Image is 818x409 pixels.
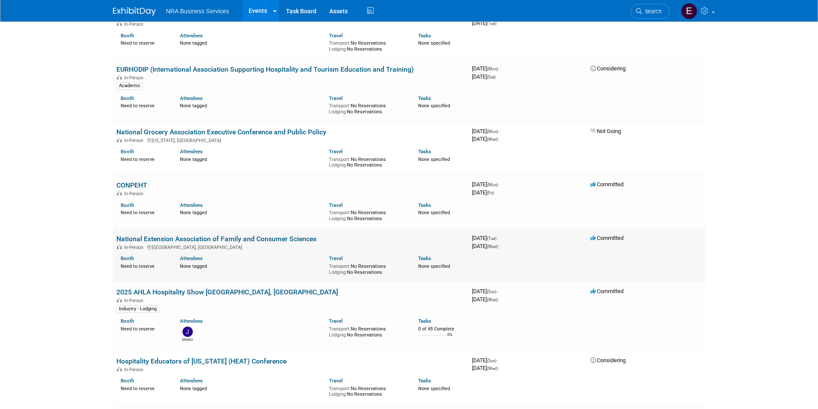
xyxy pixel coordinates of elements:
[329,378,343,384] a: Travel
[487,137,498,142] span: (Wed)
[180,384,322,392] div: None tagged
[116,181,147,189] a: CONPEHT
[124,138,146,143] span: In-Person
[116,305,159,313] div: Industry - Lodging
[117,191,122,195] img: In-Person Event
[180,33,203,39] a: Attendees
[487,236,496,241] span: (Tue)
[472,136,498,142] span: [DATE]
[487,366,498,371] span: (Wed)
[180,318,203,324] a: Attendees
[117,138,122,142] img: In-Person Event
[487,129,498,134] span: (Mon)
[329,148,343,155] a: Travel
[329,262,405,275] div: No Reservations No Reservations
[418,40,450,46] span: None specified
[329,40,351,46] span: Transport:
[487,358,496,363] span: (Sun)
[329,255,343,261] a: Travel
[329,46,347,52] span: Lodging:
[124,75,146,81] span: In-Person
[329,208,405,221] div: No Reservations No Reservations
[117,245,122,249] img: In-Person Event
[121,101,167,109] div: Need to reserve
[590,128,621,134] span: Not Going
[116,82,143,90] div: Academic
[180,208,322,216] div: None tagged
[590,65,626,72] span: Considering
[180,95,203,101] a: Attendees
[472,235,499,241] span: [DATE]
[329,210,351,215] span: Transport:
[472,73,496,80] span: [DATE]
[117,21,122,26] img: In-Person Event
[121,202,134,208] a: Booth
[329,202,343,208] a: Travel
[116,357,286,365] a: Hospitality Educators of [US_STATE] (HEAT) Conference
[124,298,146,303] span: In-Person
[472,357,499,364] span: [DATE]
[418,95,431,101] a: Tasks
[487,297,498,302] span: (Wed)
[116,243,465,250] div: [GEOGRAPHIC_DATA], [GEOGRAPHIC_DATA]
[472,181,501,188] span: [DATE]
[116,136,465,143] div: [US_STATE], [GEOGRAPHIC_DATA]
[418,255,431,261] a: Tasks
[498,357,499,364] span: -
[121,148,134,155] a: Booth
[329,318,343,324] a: Travel
[590,288,623,294] span: Committed
[116,65,414,73] a: EURHODIP (International Association Supporting Hospitality and Tourism Education and Training)
[498,288,499,294] span: -
[329,264,351,269] span: Transport:
[117,367,122,371] img: In-Person Event
[329,326,351,332] span: Transport:
[487,182,498,187] span: (Mon)
[329,155,405,168] div: No Reservations No Reservations
[590,357,626,364] span: Considering
[116,128,326,136] a: National Grocery Association Executive Conference and Public Policy
[418,33,431,39] a: Tasks
[590,235,623,241] span: Committed
[329,386,351,391] span: Transport:
[121,95,134,101] a: Booth
[117,75,122,79] img: In-Person Event
[499,181,501,188] span: -
[329,95,343,101] a: Travel
[472,243,498,249] span: [DATE]
[681,3,697,19] img: Eric Weiss
[329,384,405,397] div: No Reservations No Reservations
[329,103,351,109] span: Transport:
[180,101,322,109] div: None tagged
[121,384,167,392] div: Need to reserve
[418,378,431,384] a: Tasks
[499,128,501,134] span: -
[180,255,203,261] a: Attendees
[418,148,431,155] a: Tasks
[418,318,431,324] a: Tasks
[418,326,465,332] div: 0 of 45 Complete
[116,235,316,243] a: National Extension Association of Family and Consumer Sciences
[124,191,146,197] span: In-Person
[418,202,431,208] a: Tasks
[329,324,405,338] div: No Reservations No Reservations
[329,332,347,338] span: Lodging:
[472,288,499,294] span: [DATE]
[499,65,501,72] span: -
[329,391,347,397] span: Lodging:
[121,378,134,384] a: Booth
[487,244,498,249] span: (Wed)
[472,296,498,303] span: [DATE]
[418,386,450,391] span: None specified
[487,191,494,195] span: (Fri)
[121,262,167,270] div: Need to reserve
[418,264,450,269] span: None specified
[630,4,670,19] a: Search
[329,33,343,39] a: Travel
[180,39,322,46] div: None tagged
[121,33,134,39] a: Booth
[487,75,496,79] span: (Sat)
[180,148,203,155] a: Attendees
[124,245,146,250] span: In-Person
[329,101,405,115] div: No Reservations No Reservations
